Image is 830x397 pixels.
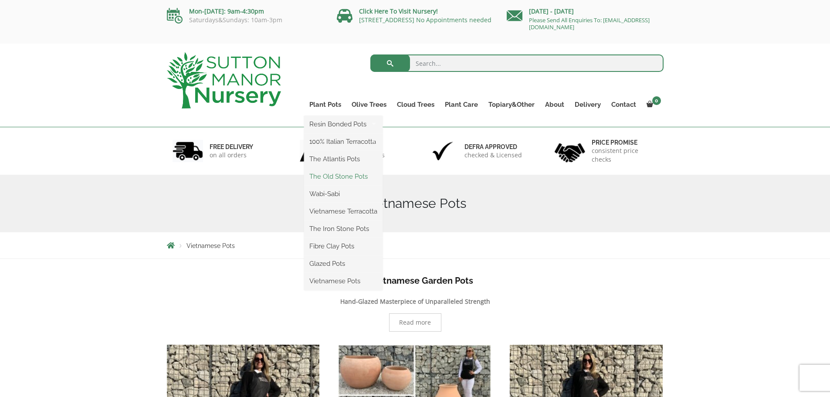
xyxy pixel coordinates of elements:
a: Please Send All Enquiries To: [EMAIL_ADDRESS][DOMAIN_NAME] [529,16,650,31]
a: [STREET_ADDRESS] No Appointments needed [359,16,491,24]
p: [DATE] - [DATE] [507,6,664,17]
b: XL Vietnamese Garden Pots [357,275,473,286]
img: logo [167,52,281,109]
a: About [540,98,569,111]
h6: Defra approved [464,143,522,151]
nav: Breadcrumbs [167,242,664,249]
a: Topiary&Other [483,98,540,111]
a: The Iron Stone Pots [304,222,383,235]
a: Contact [606,98,641,111]
b: Hand-Glazed Masterpiece of Unparalleled Strength [340,297,490,305]
input: Search... [370,54,664,72]
span: Vietnamese Pots [186,242,235,249]
a: Plant Pots [304,98,346,111]
img: 3.jpg [427,140,458,162]
span: 0 [652,96,661,105]
p: Saturdays&Sundays: 10am-3pm [167,17,324,24]
a: The Old Stone Pots [304,170,383,183]
a: 100% Italian Terracotta [304,135,383,148]
h6: FREE DELIVERY [210,143,253,151]
a: Vietnamese Pots [304,275,383,288]
a: Vietnamese Terracotta [304,205,383,218]
p: Mon-[DATE]: 9am-4:30pm [167,6,324,17]
a: Olive Trees [346,98,392,111]
p: consistent price checks [592,146,658,164]
p: on all orders [210,151,253,159]
a: Glazed Pots [304,257,383,270]
a: Plant Care [440,98,483,111]
img: 1.jpg [173,140,203,162]
img: 2.jpg [300,140,330,162]
span: Read more [399,319,431,326]
p: checked & Licensed [464,151,522,159]
a: Click Here To Visit Nursery! [359,7,438,15]
a: Fibre Clay Pots [304,240,383,253]
a: Resin Bonded Pots [304,118,383,131]
a: The Atlantis Pots [304,153,383,166]
img: 4.jpg [555,138,585,164]
h1: Vietnamese Pots [167,196,664,211]
a: Wabi-Sabi [304,187,383,200]
h6: Price promise [592,139,658,146]
a: 0 [641,98,664,111]
a: Delivery [569,98,606,111]
a: Cloud Trees [392,98,440,111]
